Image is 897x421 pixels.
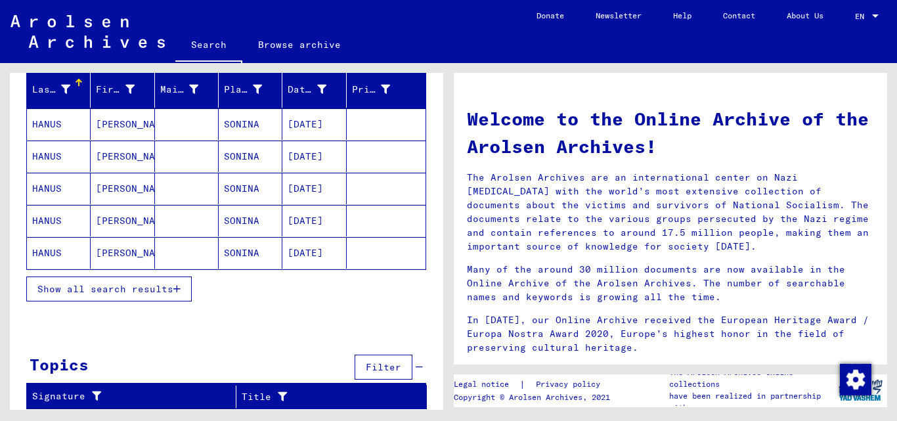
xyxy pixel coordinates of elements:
[27,237,91,269] mat-cell: HANUS
[467,313,874,355] p: In [DATE], our Online Archive received the European Heritage Award / Europa Nostra Award 2020, Eu...
[282,173,346,204] mat-cell: [DATE]
[467,263,874,304] p: Many of the around 30 million documents are now available in the Online Archive of the Arolsen Ar...
[219,237,282,269] mat-cell: SONINA
[30,353,89,376] div: Topics
[669,390,833,414] p: have been realized in partnership with
[27,108,91,140] mat-cell: HANUS
[219,205,282,236] mat-cell: SONINA
[37,283,173,295] span: Show all search results
[467,171,874,254] p: The Arolsen Archives are an international center on Nazi [MEDICAL_DATA] with the world’s most ext...
[282,108,346,140] mat-cell: [DATE]
[91,237,154,269] mat-cell: [PERSON_NAME]
[91,108,154,140] mat-cell: [PERSON_NAME]
[288,79,345,100] div: Date of Birth
[839,363,871,395] div: Zustimmung ändern
[282,205,346,236] mat-cell: [DATE]
[219,108,282,140] mat-cell: SONINA
[242,390,394,404] div: Title
[454,391,616,403] p: Copyright © Arolsen Archives, 2021
[840,364,871,395] img: Zustimmung ändern
[347,71,426,108] mat-header-cell: Prisoner #
[836,374,885,407] img: yv_logo.png
[175,29,242,63] a: Search
[11,15,165,48] img: Arolsen_neg.svg
[27,173,91,204] mat-cell: HANUS
[669,366,833,390] p: The Arolsen Archives online collections
[160,83,198,97] div: Maiden Name
[27,141,91,172] mat-cell: HANUS
[91,173,154,204] mat-cell: [PERSON_NAME]
[224,83,262,97] div: Place of Birth
[27,205,91,236] mat-cell: HANUS
[26,277,192,301] button: Show all search results
[352,83,390,97] div: Prisoner #
[288,83,326,97] div: Date of Birth
[224,79,282,100] div: Place of Birth
[366,361,401,373] span: Filter
[219,173,282,204] mat-cell: SONINA
[96,83,134,97] div: First Name
[282,71,346,108] mat-header-cell: Date of Birth
[91,71,154,108] mat-header-cell: First Name
[27,71,91,108] mat-header-cell: Last Name
[219,71,282,108] mat-header-cell: Place of Birth
[242,29,357,60] a: Browse archive
[855,11,864,21] mat-select-trigger: EN
[32,83,70,97] div: Last Name
[160,79,218,100] div: Maiden Name
[155,71,219,108] mat-header-cell: Maiden Name
[91,141,154,172] mat-cell: [PERSON_NAME]
[32,389,219,403] div: Signature
[219,141,282,172] mat-cell: SONINA
[525,378,616,391] a: Privacy policy
[242,386,410,407] div: Title
[467,105,874,160] h1: Welcome to the Online Archive of the Arolsen Archives!
[355,355,412,380] button: Filter
[282,141,346,172] mat-cell: [DATE]
[352,79,410,100] div: Prisoner #
[32,386,236,407] div: Signature
[454,378,519,391] a: Legal notice
[282,237,346,269] mat-cell: [DATE]
[454,378,616,391] div: |
[91,205,154,236] mat-cell: [PERSON_NAME]
[32,79,90,100] div: Last Name
[96,79,154,100] div: First Name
